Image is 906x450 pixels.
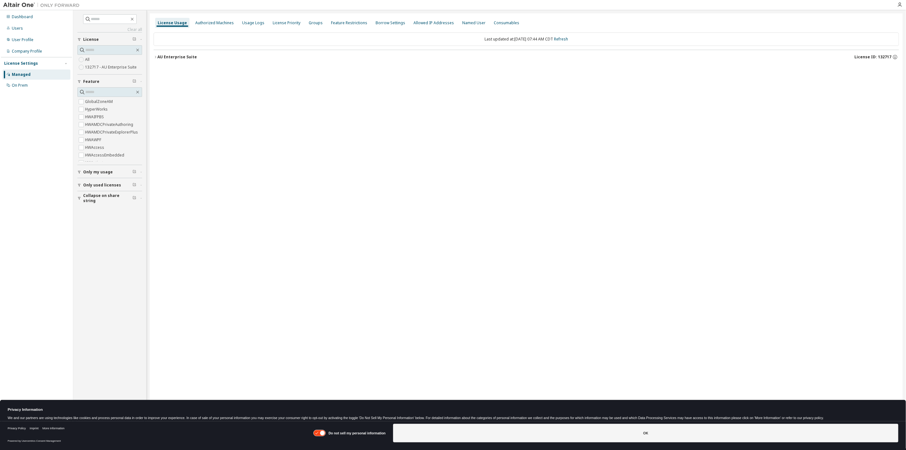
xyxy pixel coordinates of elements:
div: Consumables [494,20,519,25]
div: Authorized Machines [195,20,234,25]
div: User Profile [12,37,33,42]
label: 132717 - AU Enterprise Suite [85,63,138,71]
span: Clear filter [133,183,136,188]
button: License [77,33,142,47]
div: On Prem [12,83,28,88]
div: Company Profile [12,49,42,54]
img: Altair One [3,2,83,8]
button: Only used licenses [77,178,142,192]
span: License ID: 132717 [854,54,891,60]
div: License Settings [4,61,38,66]
label: HyperWorks [85,105,109,113]
label: All [85,56,91,63]
button: Feature [77,75,142,89]
div: Dashboard [12,14,33,19]
div: Groups [309,20,323,25]
label: HWAIFPBS [85,113,105,121]
span: Collapse on share string [83,193,133,203]
div: Allowed IP Addresses [413,20,454,25]
div: License Usage [158,20,187,25]
span: Feature [83,79,99,84]
span: License [83,37,99,42]
button: AU Enterprise SuiteLicense ID: 132717 [154,50,899,64]
span: Only my usage [83,170,113,175]
div: License Priority [273,20,300,25]
div: Named User [462,20,485,25]
label: GlobalZoneAM [85,98,114,105]
div: Usage Logs [242,20,264,25]
div: Users [12,26,23,31]
label: HWAccess [85,144,105,151]
div: Feature Restrictions [331,20,367,25]
a: Refresh [554,36,568,42]
span: Clear filter [133,170,136,175]
label: HWAMDCPrivateExplorerPlus [85,128,139,136]
button: Only my usage [77,165,142,179]
label: HWAWPF [85,136,103,144]
span: Only used licenses [83,183,121,188]
span: Clear filter [133,37,136,42]
label: HWAMDCPrivateAuthoring [85,121,134,128]
button: Collapse on share string [77,191,142,205]
span: Clear filter [133,79,136,84]
div: AU Enterprise Suite [157,54,197,60]
div: Managed [12,72,31,77]
div: Borrow Settings [376,20,405,25]
label: HWAccessEmbedded [85,151,126,159]
label: HWActivate [85,159,107,167]
div: Last updated at: [DATE] 07:44 AM CDT [154,33,899,46]
span: Clear filter [133,196,136,201]
a: Clear all [77,27,142,32]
